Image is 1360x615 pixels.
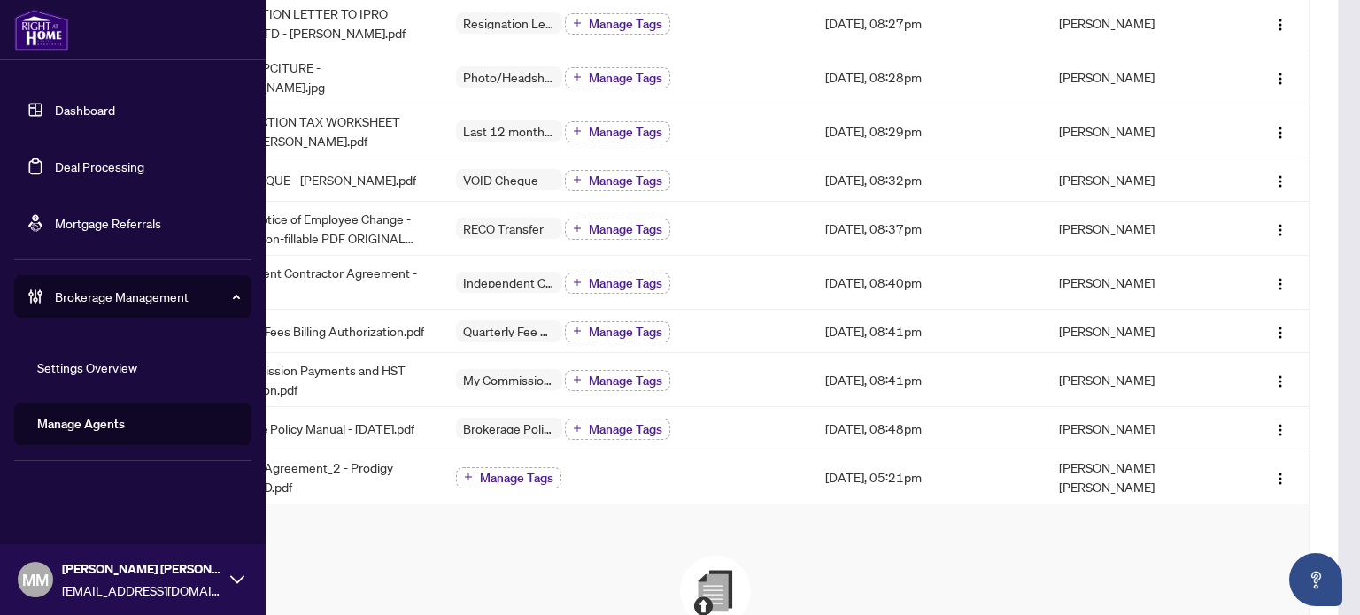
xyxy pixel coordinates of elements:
[1273,18,1287,32] img: Logo
[14,9,69,51] img: logo
[811,407,1045,450] td: [DATE], 08:48pm
[1273,423,1287,437] img: Logo
[456,173,545,186] span: VOID Cheque
[1273,472,1287,486] img: Logo
[1266,268,1294,296] button: Logo
[22,567,49,592] span: MM
[811,310,1045,353] td: [DATE], 08:41pm
[456,422,562,434] span: Brokerage Policy Manual
[811,202,1045,256] td: [DATE], 08:37pm
[589,174,662,187] span: Manage Tags
[464,473,473,481] span: plus
[1273,223,1287,237] img: Logo
[456,17,562,29] span: Resignation Letter (From previous Brokerage)
[210,321,424,341] span: Quarterly Fees Billing Authorization.pdf
[589,277,662,289] span: Manage Tags
[573,278,582,287] span: plus
[811,256,1045,310] td: [DATE], 08:40pm
[811,50,1045,104] td: [DATE], 08:28pm
[589,18,662,30] span: Manage Tags
[1045,310,1230,353] td: [PERSON_NAME]
[565,170,670,191] button: Manage Tags
[589,126,662,138] span: Manage Tags
[37,359,137,375] a: Settings Overview
[589,374,662,387] span: Manage Tags
[573,175,582,184] span: plus
[1045,158,1230,202] td: [PERSON_NAME]
[1045,450,1230,504] td: [PERSON_NAME] [PERSON_NAME]
[480,472,553,484] span: Manage Tags
[589,72,662,84] span: Manage Tags
[1045,256,1230,310] td: [PERSON_NAME]
[573,73,582,81] span: plus
[1045,353,1230,407] td: [PERSON_NAME]
[565,321,670,342] button: Manage Tags
[55,287,239,306] span: Brokerage Management
[565,273,670,294] button: Manage Tags
[1266,463,1294,491] button: Logo
[565,13,670,35] button: Manage Tags
[210,170,416,189] span: VOID CHEQUE - [PERSON_NAME].pdf
[456,276,562,288] span: Independent Contractor Agreement
[1289,553,1342,606] button: Open asap
[456,373,562,386] span: My Commission Payments & HST Registration
[1266,9,1294,37] button: Logo
[210,209,428,248] span: RECO - Notice of Employee Change - Transfer non-fillable PDF ORIGINAL 3.pdf
[573,424,582,433] span: plus
[565,370,670,391] button: Manage Tags
[1266,317,1294,345] button: Logo
[1045,407,1230,450] td: [PERSON_NAME]
[62,580,221,600] span: [EMAIL_ADDRESS][DOMAIN_NAME]
[1266,117,1294,145] button: Logo
[1045,202,1230,256] td: [PERSON_NAME]
[1273,72,1287,86] img: Logo
[456,71,562,83] span: Photo/Headshot
[1266,365,1294,394] button: Logo
[565,67,670,88] button: Manage Tags
[573,375,582,384] span: plus
[210,360,428,399] span: My Commission Payments and HST Registration.pdf
[811,158,1045,202] td: [DATE], 08:32pm
[1273,277,1287,291] img: Logo
[573,224,582,233] span: plus
[55,158,144,174] a: Deal Processing
[811,450,1045,504] td: [DATE], 05:21pm
[456,325,562,337] span: Quarterly Fee Auto-Debit Authorization
[37,416,125,432] a: Manage Agents
[210,419,414,438] span: Brokerage Policy Manual - [DATE].pdf
[456,125,562,137] span: Last 12 months of transactions Report
[1273,326,1287,340] img: Logo
[1266,414,1294,442] button: Logo
[62,559,221,579] span: [PERSON_NAME] [PERSON_NAME]
[1273,126,1287,140] img: Logo
[565,419,670,440] button: Manage Tags
[573,127,582,135] span: plus
[1273,374,1287,388] img: Logo
[1266,63,1294,91] button: Logo
[565,121,670,142] button: Manage Tags
[1273,174,1287,188] img: Logo
[55,102,115,118] a: Dashboard
[210,58,428,96] span: PROFILE PCITURE - [PERSON_NAME].jpg
[1266,165,1294,194] button: Logo
[1045,104,1230,158] td: [PERSON_NAME]
[1045,50,1230,104] td: [PERSON_NAME]
[589,223,662,235] span: Manage Tags
[210,263,428,302] span: Independent Contractor Agreement - ICA.pdf
[456,222,551,234] span: RECO Transfer
[573,19,582,27] span: plus
[210,111,428,150] span: TRANSACTION TAX WORKSHEET 2024 - [PERSON_NAME].pdf
[456,467,561,488] button: Manage Tags
[565,219,670,240] button: Manage Tags
[811,104,1045,158] td: [DATE], 08:29pm
[811,353,1045,407] td: [DATE], 08:41pm
[573,327,582,335] span: plus
[55,215,161,231] a: Mortgage Referrals
[210,4,428,42] span: RESIGNATION LETTER TO IPRO REALTY LTD - [PERSON_NAME].pdf
[589,326,662,338] span: Manage Tags
[1266,214,1294,242] button: Logo
[589,423,662,435] span: Manage Tags
[210,457,428,496] span: Incentive Agreement_2 - Prodigy EXECUTED.pdf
